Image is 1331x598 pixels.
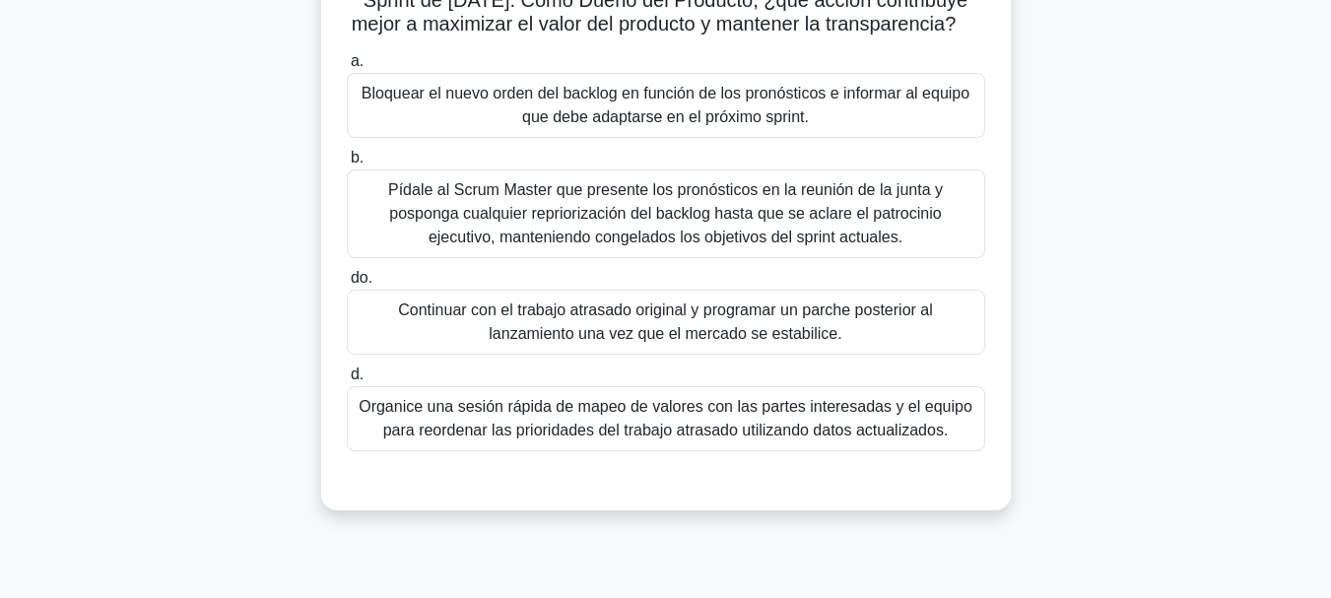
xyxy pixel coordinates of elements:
font: b. [351,149,364,166]
font: Organice una sesión rápida de mapeo de valores con las partes interesadas y el equipo para reorde... [359,398,972,438]
font: a. [351,52,364,69]
font: Continuar con el trabajo atrasado original y programar un parche posterior al lanzamiento una vez... [398,301,933,342]
font: Pídale al Scrum Master que presente los pronósticos en la reunión de la junta y posponga cualquie... [388,181,943,245]
font: d. [351,365,364,382]
font: Bloquear el nuevo orden del backlog en función de los pronósticos e informar al equipo que debe a... [362,85,969,125]
font: do. [351,269,372,286]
